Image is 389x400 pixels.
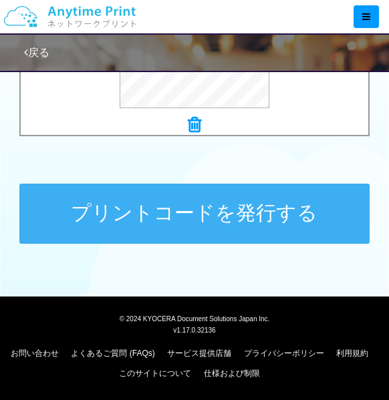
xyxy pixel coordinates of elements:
[244,349,324,358] a: プライバシーポリシー
[19,184,370,244] button: プリントコードを発行する
[24,47,49,58] a: 戻る
[336,349,368,358] a: 利用規約
[119,369,191,378] a: このサイトについて
[173,326,215,334] span: v1.17.0.32136
[167,349,231,358] a: サービス提供店舗
[71,349,154,358] a: よくあるご質問 (FAQs)
[120,314,270,323] span: © 2024 KYOCERA Document Solutions Japan Inc.
[11,349,59,358] a: お問い合わせ
[204,369,260,378] a: 仕様および制限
